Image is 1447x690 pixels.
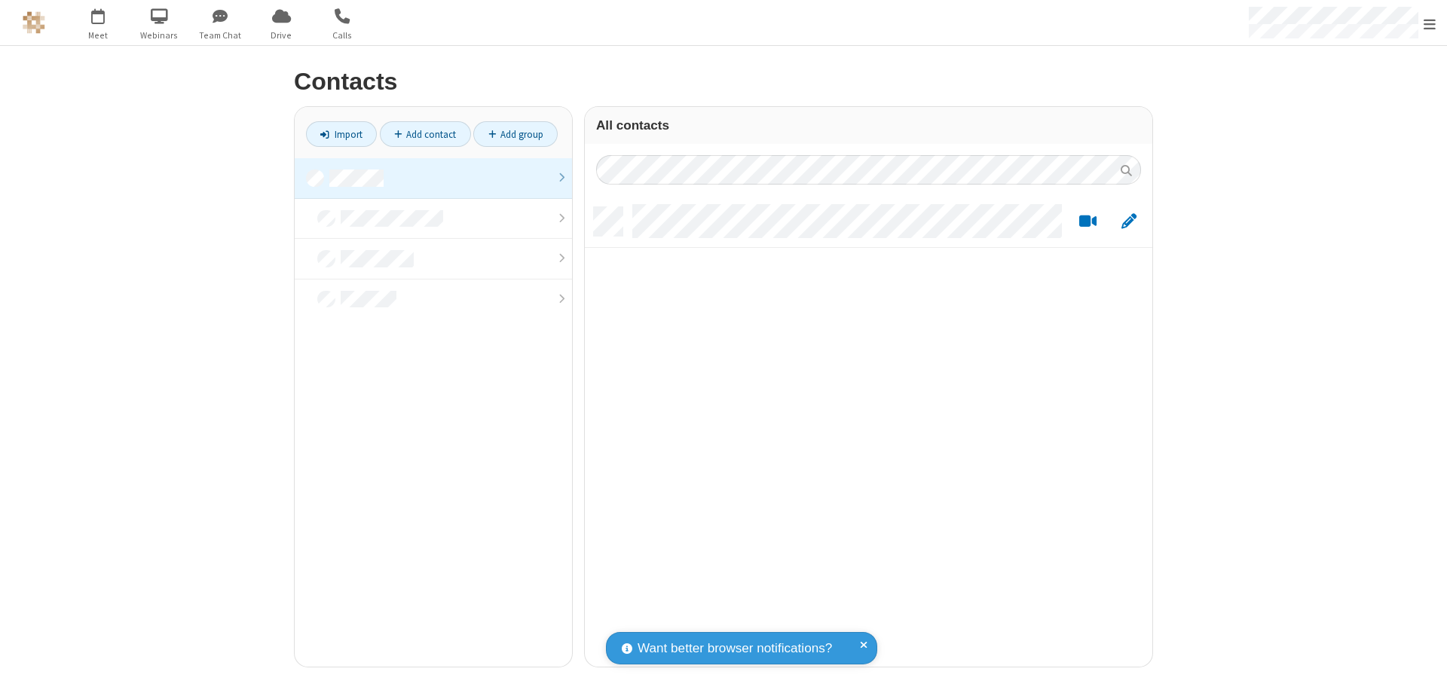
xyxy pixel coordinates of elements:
button: Edit [1114,212,1143,231]
span: Want better browser notifications? [638,639,832,658]
span: Webinars [131,29,188,42]
span: Calls [314,29,371,42]
span: Meet [70,29,127,42]
iframe: Chat [1409,651,1436,679]
span: Drive [253,29,310,42]
a: Add group [473,121,558,147]
a: Import [306,121,377,147]
h2: Contacts [294,69,1153,95]
button: Start a video meeting [1073,212,1103,231]
h3: All contacts [596,118,1141,133]
div: grid [585,196,1152,667]
a: Add contact [380,121,471,147]
img: QA Selenium DO NOT DELETE OR CHANGE [23,11,45,34]
span: Team Chat [192,29,249,42]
